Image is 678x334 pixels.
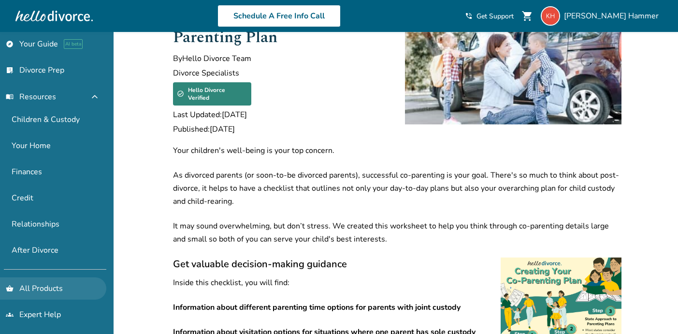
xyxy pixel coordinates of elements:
[541,6,560,26] img: 101khammer@gmail.com
[173,220,621,246] p: It may sound overwhelming, but don’t stress. We created this worksheet to help you think through ...
[173,109,389,120] span: Last Updated: [DATE]
[6,91,56,102] span: Resources
[465,12,514,21] a: phone_in_talkGet Support
[6,311,14,319] span: groups
[173,53,389,64] span: By Hello Divorce Team
[173,276,621,289] p: Inside this checklist, you will find:
[6,285,14,292] span: shopping_basket
[173,169,621,208] p: As divorced parents (or soon-to-be divorced parents), successful co-parenting is your goal. There...
[173,144,621,157] p: Your children's well-being is your top concern.
[173,68,389,78] span: Divorce Specialists
[521,10,533,22] span: shopping_cart
[630,288,678,334] iframe: Chat Widget
[476,12,514,21] span: Get Support
[173,124,389,135] span: Published: [DATE]
[6,40,14,48] span: explore
[217,5,341,27] a: Schedule A Free Info Call
[6,66,14,74] span: list_alt_check
[465,12,473,20] span: phone_in_talk
[173,82,251,106] div: Hello Divorce Verified
[173,301,621,314] p: Information about different parenting time options for parents with joint custody
[6,93,14,101] span: menu_book
[89,91,101,103] span: expand_less
[564,11,663,21] span: [PERSON_NAME] Hammer
[405,16,621,124] img: ex spouses saying goodbyes and hellos to their children as they trade off parenting time
[64,39,83,49] span: AI beta
[173,258,621,271] h3: Get valuable decision-making guidance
